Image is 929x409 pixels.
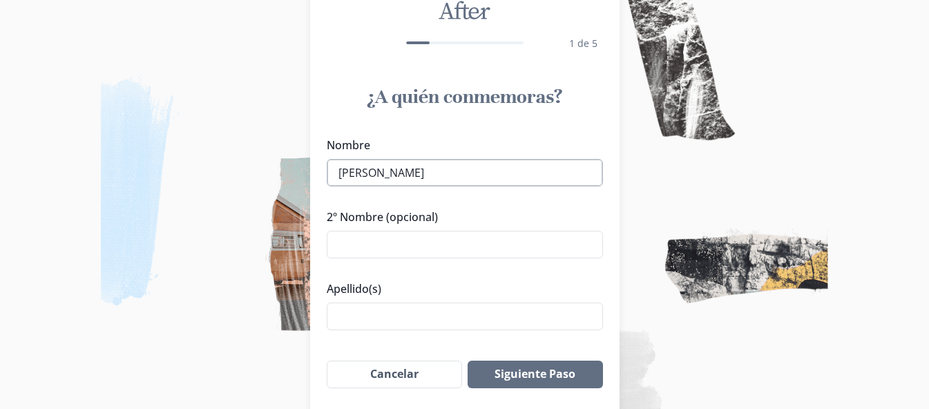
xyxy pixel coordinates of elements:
label: 2º Nombre (opcional) [327,209,595,225]
label: Nombre [327,137,595,153]
h1: ¿A quién conmemoras? [327,84,603,109]
span: 1 de 5 [569,37,597,50]
label: Apellido(s) [327,280,595,297]
button: Siguiente Paso [468,361,602,388]
button: Cancelar [327,361,463,388]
